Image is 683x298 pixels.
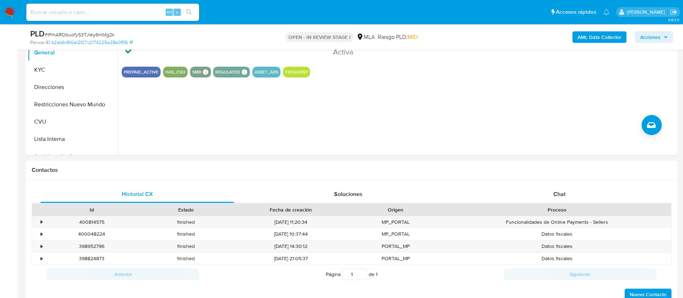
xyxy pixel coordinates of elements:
div: Datos fiscales [443,240,671,252]
a: b2ab6cf66a12f27c2174225a28a0ff36 [51,39,133,46]
button: AML Data Collector [572,31,626,43]
div: MP_PORTAL [349,216,443,228]
div: 400814575 [45,216,139,228]
span: Acciones [640,31,661,43]
button: KYC [28,61,118,79]
div: 400048224 [45,228,139,240]
span: Alt [166,9,172,15]
div: 398952796 [45,240,139,252]
div: 398824873 [45,253,139,264]
span: 1 [376,271,378,278]
div: MP_PORTAL [349,228,443,240]
div: [DATE] 11:20:34 [233,216,349,228]
div: • [41,255,42,262]
div: [DATE] 10:37:44 [233,228,349,240]
button: Acciones [635,31,673,43]
button: Anterior [47,268,199,280]
div: finished [139,216,233,228]
div: Estado [144,206,228,213]
button: search-icon [181,7,196,17]
b: PLD [30,28,45,39]
div: Datos fiscales [443,253,671,264]
div: finished [139,228,233,240]
b: Person ID [30,39,50,46]
div: Funcionalidades de Online Payments - Sellers [443,216,671,228]
b: AML Data Collector [578,31,621,43]
div: • [41,231,42,237]
span: Chat [553,190,566,198]
input: Buscar usuario o caso... [26,8,199,17]
button: Anticipos de dinero [28,148,118,165]
div: [DATE] 14:30:12 [233,240,349,252]
button: General [28,44,118,61]
p: micaela.pliatskas@mercadolibre.com [627,9,668,15]
a: Notificaciones [603,9,610,15]
span: Página de [326,268,378,280]
div: PORTAL_MP [349,240,443,252]
span: # IPmARObuofyS3TJley6mMg2k [45,31,114,38]
button: Siguiente [504,268,656,280]
dd: Activa [333,47,464,57]
div: Origen [354,206,438,213]
div: Proceso [448,206,666,213]
div: • [41,243,42,250]
div: [DATE] 21:05:37 [233,253,349,264]
div: Datos fiscales [443,228,671,240]
div: finished [139,253,233,264]
button: Restricciones Nuevo Mundo [28,96,118,113]
span: 3.163.0 [668,17,679,23]
div: • [41,219,42,226]
a: Salir [670,8,678,16]
span: Soluciones [334,190,363,198]
span: MID [408,33,418,41]
button: CVU [28,113,118,130]
span: Historial CX [122,190,153,198]
div: PORTAL_MP [349,253,443,264]
button: Direcciones [28,79,118,96]
span: Accesos rápidos [556,8,596,16]
span: s [176,9,178,15]
div: finished [139,240,233,252]
div: Id [50,206,134,213]
h1: Contactos [32,166,671,174]
p: OPEN - IN REVIEW STAGE I [286,32,354,42]
button: Lista Interna [28,130,118,148]
div: Fecha de creación [238,206,343,213]
span: Riesgo PLD: [378,33,418,41]
div: MLA [356,33,375,41]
